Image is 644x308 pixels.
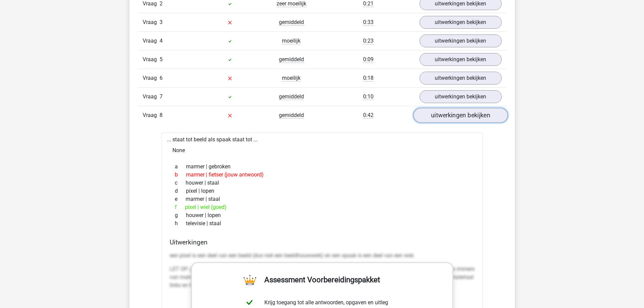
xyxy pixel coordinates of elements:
[363,75,374,81] span: 0:18
[143,111,160,119] span: Vraag
[420,16,502,29] a: uitwerkingen bekijken
[143,18,160,26] span: Vraag
[363,0,374,7] span: 0:21
[143,93,160,101] span: Vraag
[160,112,163,118] span: 8
[160,38,163,44] span: 4
[170,163,475,171] div: marmer | gebroken
[175,195,186,203] span: e
[363,56,374,63] span: 0:09
[175,219,186,228] span: h
[170,195,475,203] div: marmer | staal
[175,211,186,219] span: g
[143,55,160,64] span: Vraag
[175,179,186,187] span: c
[279,56,304,63] span: gemiddeld
[143,37,160,45] span: Vraag
[282,38,301,44] span: moeilijk
[170,187,475,195] div: pixel | lopen
[143,74,160,82] span: Vraag
[420,34,502,47] a: uitwerkingen bekijken
[160,0,163,7] span: 2
[175,163,186,171] span: a
[170,219,475,228] div: televisie | staal
[282,75,301,81] span: moeilijk
[420,90,502,103] a: uitwerkingen bekijken
[170,171,475,179] div: marmer | fietser (jouw antwoord)
[420,72,502,85] a: uitwerkingen bekijken
[170,179,475,187] div: houwer | staal
[167,144,477,157] div: None
[279,19,304,26] span: gemiddeld
[420,53,502,66] a: uitwerkingen bekijken
[170,252,475,260] p: een pixel is een deel van een beeld (dus niet een beeldhouwwerk) en een spaak is een deel van een...
[170,238,475,246] h4: Uitwerkingen
[170,203,475,211] div: pixel | wiel (goed)
[175,203,185,211] span: f
[413,108,507,123] a: uitwerkingen bekijken
[363,112,374,119] span: 0:42
[170,265,475,289] p: LET OP: je kunt geneigd zijn te denken dat [PERSON_NAME]:beeld en spaak:[PERSON_NAME] ook goed is...
[175,171,186,179] span: b
[279,112,304,119] span: gemiddeld
[175,187,186,195] span: d
[170,211,475,219] div: houwer | lopen
[363,93,374,100] span: 0:10
[279,93,304,100] span: gemiddeld
[160,93,163,100] span: 7
[277,0,306,7] span: zeer moeilijk
[160,75,163,81] span: 6
[160,19,163,25] span: 3
[363,38,374,44] span: 0:23
[160,56,163,63] span: 5
[363,19,374,26] span: 0:33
